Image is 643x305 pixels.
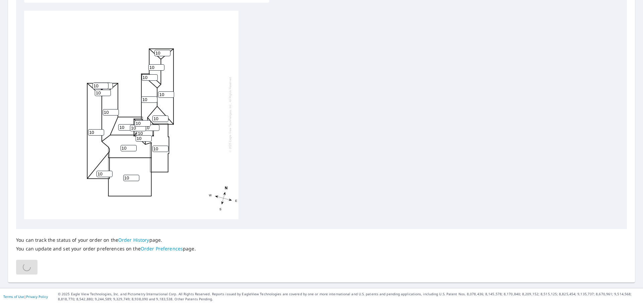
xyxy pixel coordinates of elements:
[3,295,48,299] p: |
[3,294,24,299] a: Terms of Use
[58,292,640,302] p: © 2025 Eagle View Technologies, Inc. and Pictometry International Corp. All Rights Reserved. Repo...
[26,294,48,299] a: Privacy Policy
[16,237,196,243] p: You can track the status of your order on the page.
[118,237,149,243] a: Order History
[141,245,183,252] a: Order Preferences
[16,246,196,252] p: You can update and set your order preferences on the page.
